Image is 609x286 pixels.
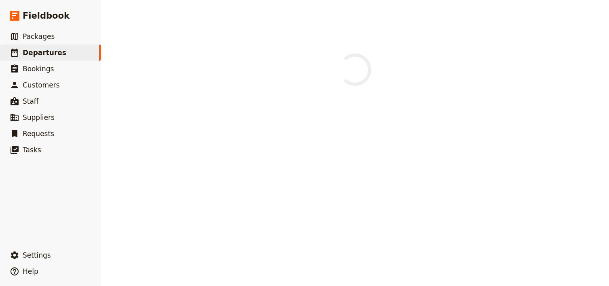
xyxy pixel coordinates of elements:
[23,81,59,89] span: Customers
[23,113,55,122] span: Suppliers
[23,97,39,105] span: Staff
[23,251,51,259] span: Settings
[23,65,54,73] span: Bookings
[23,49,66,57] span: Departures
[23,146,41,154] span: Tasks
[23,32,55,41] span: Packages
[23,130,54,138] span: Requests
[23,267,38,275] span: Help
[23,10,70,22] span: Fieldbook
